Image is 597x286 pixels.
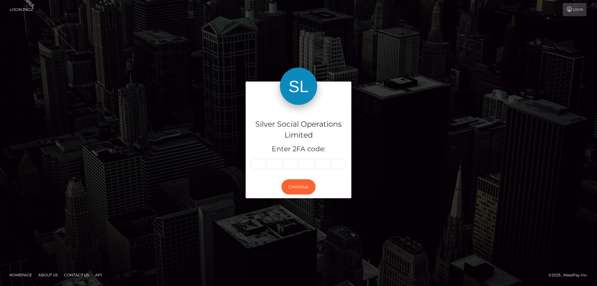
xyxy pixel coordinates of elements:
[10,3,34,16] a: Login Page
[548,272,592,279] div: © 2025 , MassPay Inc.
[7,270,35,280] a: Homepage
[62,270,91,280] a: Contact Us
[250,144,347,154] h5: Enter 2FA code:
[36,270,60,280] a: About Us
[280,68,317,105] img: Silver Social Operations Limited
[281,179,316,195] button: Continue
[563,3,586,16] a: Login
[250,119,347,141] h4: Silver Social Operations Limited
[93,270,104,280] a: API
